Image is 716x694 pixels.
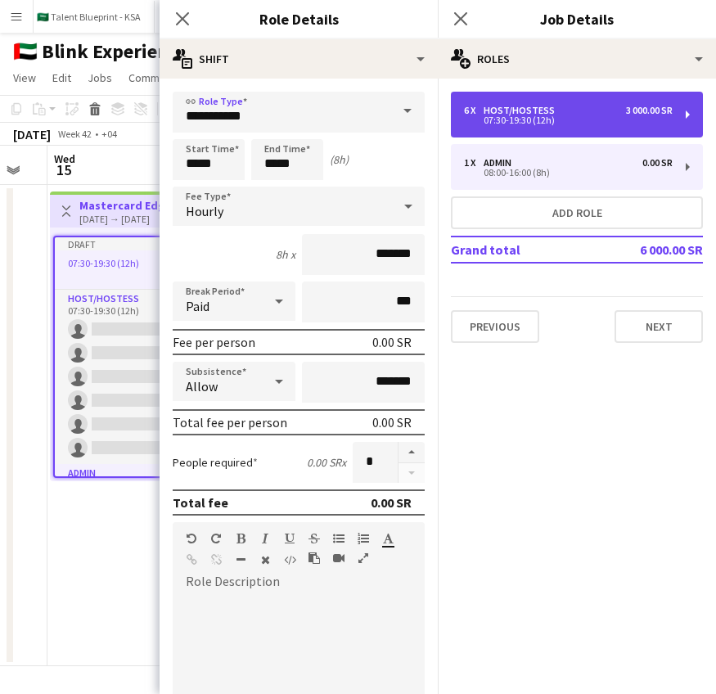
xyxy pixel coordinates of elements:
button: Bold [235,532,246,545]
h1: 🇦🇪 Blink Experience - [GEOGRAPHIC_DATA] [13,39,384,64]
span: Jobs [88,70,112,85]
h3: Mastercard Edge & Edge [79,198,201,213]
button: Text Color [382,532,394,545]
button: Clear Formatting [259,553,271,566]
div: [DATE] → [DATE] [79,213,201,225]
button: Insert video [333,552,344,565]
button: Previous [451,310,539,343]
app-card-role: Admin0/1 [55,464,235,520]
span: Week 42 [54,128,95,140]
span: View [13,70,36,85]
div: +04 [101,128,117,140]
span: Hourly [186,203,223,219]
span: Edit [52,70,71,85]
span: 15 [52,160,75,179]
button: Underline [284,532,295,545]
h3: Job Details [438,8,716,29]
div: Total fee [173,494,228,511]
button: Increase [399,442,425,463]
div: 0.00 SR x [307,455,346,470]
a: Edit [46,67,78,88]
span: Comms [128,70,165,85]
div: Total fee per person [173,414,287,430]
div: Roles [438,39,716,79]
div: (8h) [330,152,349,167]
div: Host/Hostess [484,105,561,116]
div: 08:00-16:00 (8h) [464,169,673,177]
td: 6 000.00 SR [600,237,703,263]
span: Allow [186,378,218,394]
div: Draft [55,237,235,250]
button: Undo [186,532,197,545]
label: People required [173,455,258,470]
button: 🇸🇦 [GEOGRAPHIC_DATA] [155,1,286,33]
div: Admin [484,157,518,169]
button: Add role [451,196,703,229]
td: Grand total [451,237,600,263]
div: Shift [160,39,438,79]
button: Italic [259,532,271,545]
app-card-role: Host/Hostess0/607:30-19:30 (12h) [55,290,235,464]
button: HTML Code [284,553,295,566]
a: Jobs [81,67,119,88]
button: Ordered List [358,532,369,545]
div: 07:30-19:30 (12h) [464,116,673,124]
button: Horizontal Line [235,553,246,566]
span: 07:30-19:30 (12h) [68,257,139,269]
div: 0.00 SR [372,334,412,350]
a: View [7,67,43,88]
div: 0.00 SR [372,414,412,430]
div: 6 x [464,105,484,116]
button: Fullscreen [358,552,369,565]
button: 🇸🇦 Talent Blueprint - KSA [24,1,155,33]
div: 3 000.00 SR [626,105,673,116]
div: [DATE] [13,126,51,142]
span: Wed [54,151,75,166]
button: Next [615,310,703,343]
button: Redo [210,532,222,545]
span: Paid [186,298,209,314]
button: Strikethrough [308,532,320,545]
h3: Role Details [160,8,438,29]
app-job-card: Draft07:30-19:30 (12h)0/72 RolesHost/Hostess0/607:30-19:30 (12h) Admin0/1 [53,236,236,478]
div: 8h x [276,247,295,262]
button: Paste as plain text [308,552,320,565]
div: 1 x [464,157,484,169]
a: Comms [122,67,172,88]
div: 0.00 SR [642,157,673,169]
button: Unordered List [333,532,344,545]
div: Fee per person [173,334,255,350]
div: 0.00 SR [371,494,412,511]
